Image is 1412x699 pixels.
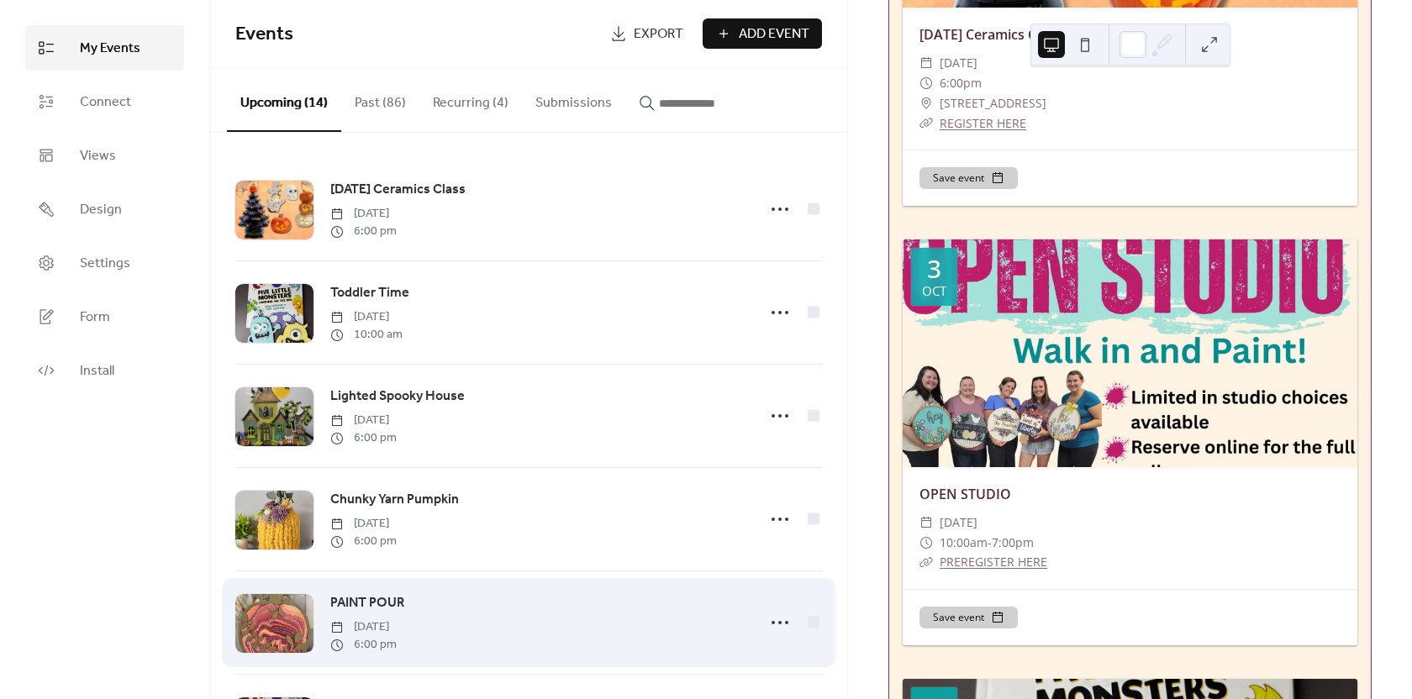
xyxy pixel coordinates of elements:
div: ​ [919,73,933,93]
div: 3 [927,256,941,281]
a: Connect [25,79,184,124]
span: Add Event [739,24,809,45]
a: PAINT POUR [330,592,404,614]
span: Views [80,146,116,166]
span: PAINT POUR [330,593,404,613]
div: ​ [919,113,933,134]
div: Oct [922,285,946,297]
span: Events [235,16,293,53]
a: Settings [25,240,184,286]
a: Lighted Spooky House [330,386,465,407]
a: Design [25,187,184,232]
span: 10:00 am [330,326,403,344]
a: OPEN STUDIO [919,485,1011,503]
span: 6:00pm [940,73,982,93]
span: Settings [80,254,130,274]
span: Form [80,307,110,328]
a: [DATE] Ceramics Class [919,25,1061,44]
div: ​ [919,512,933,533]
button: Save event [919,607,1018,628]
a: Views [25,133,184,178]
span: [STREET_ADDRESS] [940,93,1046,113]
span: [DATE] [940,53,977,73]
span: Export [634,24,683,45]
a: Form [25,294,184,339]
button: Save event [919,167,1018,189]
a: Toddler Time [330,282,409,304]
span: [DATE] [330,515,397,533]
span: - [988,533,992,553]
button: Past (86) [341,68,419,130]
span: [DATE] [330,618,397,636]
a: REGISTER HERE [940,115,1026,131]
div: ​ [919,53,933,73]
button: Recurring (4) [419,68,522,130]
span: 6:00 pm [330,533,397,550]
span: Design [80,200,122,220]
a: My Events [25,25,184,71]
span: 6:00 pm [330,223,397,240]
a: Chunky Yarn Pumpkin [330,489,459,511]
span: 7:00pm [992,533,1034,553]
span: 10:00am [940,533,988,553]
span: [DATE] [940,512,977,533]
span: Toddler Time [330,283,409,303]
button: Submissions [522,68,625,130]
button: Upcoming (14) [227,68,341,132]
span: [DATE] [330,412,397,429]
a: Install [25,348,184,393]
a: Export [598,18,696,49]
span: 6:00 pm [330,429,397,447]
span: [DATE] [330,205,397,223]
span: Install [80,361,114,381]
span: Lighted Spooky House [330,386,465,407]
span: Chunky Yarn Pumpkin [330,490,459,510]
span: [DATE] Ceramics Class [330,180,466,200]
span: [DATE] [330,308,403,326]
div: ​ [919,93,933,113]
div: ​ [919,552,933,572]
span: 6:00 pm [330,636,397,654]
span: My Events [80,39,140,59]
a: [DATE] Ceramics Class [330,179,466,201]
a: PREREGISTER HERE [940,554,1047,570]
span: Connect [80,92,131,113]
div: ​ [919,533,933,553]
button: Add Event [703,18,822,49]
